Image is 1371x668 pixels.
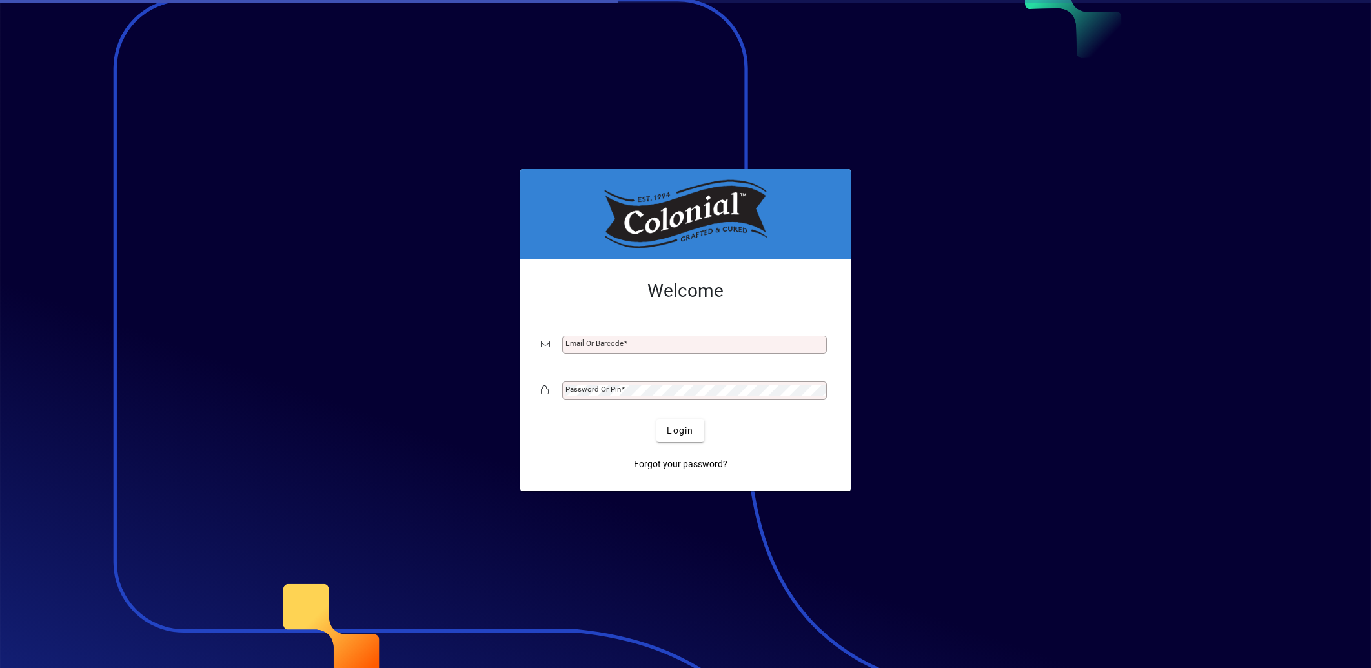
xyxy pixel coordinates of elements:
mat-label: Email or Barcode [565,339,624,348]
mat-label: Password or Pin [565,385,621,394]
button: Login [656,419,704,442]
h2: Welcome [541,280,830,302]
a: Forgot your password? [629,452,733,476]
span: Login [667,424,693,438]
span: Forgot your password? [634,458,727,471]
